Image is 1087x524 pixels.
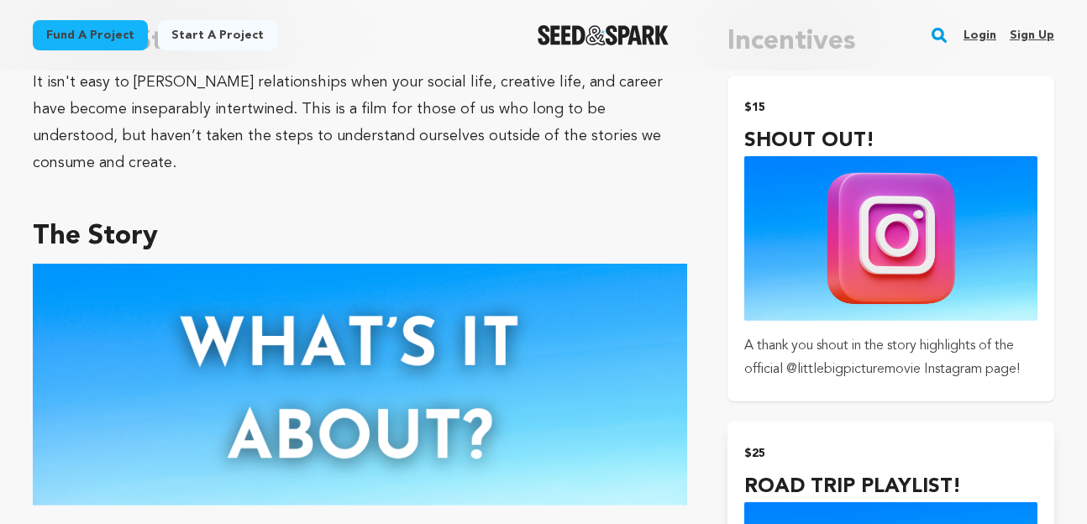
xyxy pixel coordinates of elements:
[727,76,1054,401] button: $15 SHOUT OUT! incentive A thank you shout in the story highlights of the official @littlebigpict...
[744,126,1037,156] h4: SHOUT OUT!
[744,96,1037,119] h2: $15
[744,442,1037,465] h2: $25
[33,217,687,257] h3: The Story
[33,20,148,50] a: Fund a project
[964,22,996,49] a: Login
[158,20,277,50] a: Start a project
[1010,22,1054,49] a: Sign up
[744,472,1037,502] h4: ROAD TRIP PLAYLIST!
[538,25,670,45] a: Seed&Spark Homepage
[33,264,687,506] img: 1754431549-PLOT1.png
[744,156,1037,321] img: incentive
[538,25,670,45] img: Seed&Spark Logo Dark Mode
[33,69,687,176] div: It isn't easy to [PERSON_NAME] relationships when your social life, creative life, and career hav...
[744,334,1037,381] p: A thank you shout in the story highlights of the official @littlebigpicturemovie Instagram page!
